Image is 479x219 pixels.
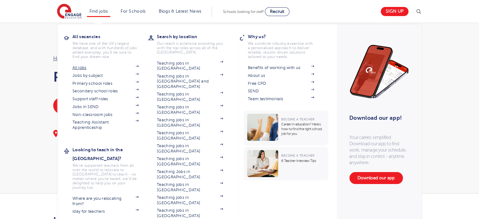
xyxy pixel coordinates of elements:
[57,4,82,20] img: Engage Education
[223,9,264,14] span: Schools looking for staff
[157,208,223,218] a: Teaching jobs in [GEOGRAPHIC_DATA]
[53,97,124,114] a: Benefits of working with us
[157,32,232,41] h3: Search by location
[157,92,223,102] a: Teaching jobs in [GEOGRAPHIC_DATA]
[157,118,223,128] a: Teaching jobs in [GEOGRAPHIC_DATA]
[72,81,139,86] a: Primary school roles
[157,143,223,154] a: Teaching jobs in [GEOGRAPHIC_DATA]
[157,156,223,167] a: Teaching jobs in [GEOGRAPHIC_DATA]
[72,32,148,41] h3: All vacancies
[157,41,223,55] p: Our reach is extensive providing you with the top roles across all of the [GEOGRAPHIC_DATA]
[349,111,406,125] h3: Download our app!
[157,195,223,205] a: Teaching jobs in [GEOGRAPHIC_DATA]
[53,69,233,85] h1: Register with us [DATE]!
[157,130,223,141] a: Teaching jobs in [GEOGRAPHIC_DATA]
[157,32,232,55] a: Search by locationOur reach is extensive providing you with the top roles across all of the [GEOG...
[157,61,223,71] a: Teaching jobs in [GEOGRAPHIC_DATA]
[72,32,148,59] a: All vacanciesWe have one of the UK's largest database. and with hundreds of jobs added everyday. ...
[248,81,314,86] a: Free CPD
[349,134,409,166] p: Your career, simplified. Download our app to find work, manage your schedule, and stay in control...
[281,154,314,157] span: Become a Teacher
[157,74,223,89] a: Teaching jobs in [GEOGRAPHIC_DATA] and [GEOGRAPHIC_DATA]
[270,9,284,14] span: Recruit
[157,169,223,180] a: Teaching Jobs in [GEOGRAPHIC_DATA]
[281,118,314,121] span: Become a Teacher
[121,9,145,14] a: For Schools
[381,7,408,16] a: Sign up
[265,7,289,16] a: Recruit
[72,145,148,190] a: Looking to teach in the [GEOGRAPHIC_DATA]?We've supported teachers from all over the world to rel...
[72,41,139,59] p: We have one of the UK's largest database. and with hundreds of jobs added everyday. you'll be sur...
[72,104,139,109] a: Jobs in SEND
[157,182,223,193] a: Teaching jobs in [GEOGRAPHIC_DATA]
[248,73,314,78] a: About us
[157,105,223,115] a: Teaching jobs in [GEOGRAPHIC_DATA]
[72,145,148,163] h3: Looking to teach in the [GEOGRAPHIC_DATA]?
[248,32,323,59] a: Why us?We combine industry expertise with a personalised approach to deliver reliable, results-dr...
[72,89,139,94] a: Secondary school roles
[53,130,233,165] div: It won’t take long. We just need a few brief details and then one of our friendly team members wi...
[248,32,323,41] h3: Why us?
[72,96,139,101] a: Support staff roles
[248,65,314,70] a: Benefits of working with us
[349,172,403,184] a: Download our app
[72,120,139,130] a: Teaching Assistant Apprenticeship
[72,163,139,190] p: We've supported teachers from all over the world to relocate to [GEOGRAPHIC_DATA] to teach - no m...
[89,9,108,14] a: Find jobs
[53,56,68,61] a: Home
[244,111,330,146] a: Become a TeacherCareer in education? Here’s how to find the right school job for you
[53,55,233,63] nav: breadcrumb
[72,73,139,78] a: Jobs by subject
[159,9,202,14] a: Blogs & Latest News
[72,65,139,70] a: All jobs
[248,41,314,59] p: We combine industry expertise with a personalised approach to deliver reliable, results-driven so...
[72,196,139,206] a: Where are you relocating from?
[72,209,139,214] a: iday for teachers
[244,147,330,180] a: Become a Teacher6 Teacher Interview Tips
[72,112,139,117] a: Non-classroom jobs
[248,89,314,94] a: SEND
[281,122,325,136] p: Career in education? Here’s how to find the right school job for you
[281,158,325,163] p: 6 Teacher Interview Tips
[248,96,314,101] a: Team testimonials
